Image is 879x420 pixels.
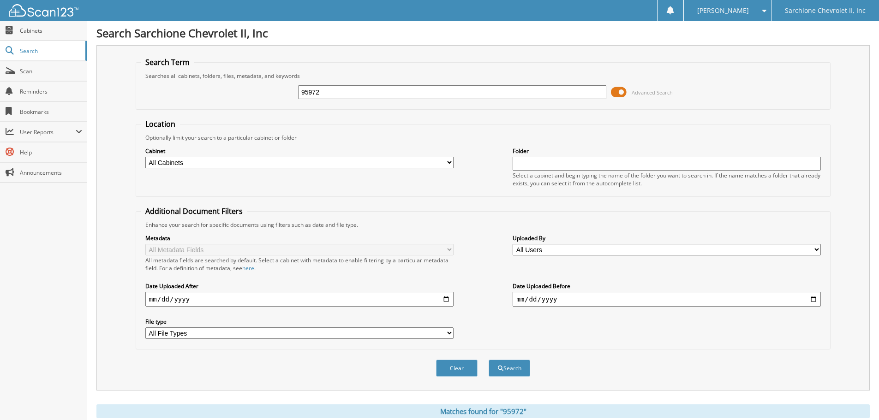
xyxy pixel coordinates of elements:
[20,148,82,156] span: Help
[20,128,76,136] span: User Reports
[436,360,478,377] button: Clear
[20,169,82,177] span: Announcements
[145,234,454,242] label: Metadata
[141,72,825,80] div: Searches all cabinets, folders, files, metadata, and keywords
[513,234,821,242] label: Uploaded By
[9,4,78,17] img: scan123-logo-white.svg
[145,282,454,290] label: Date Uploaded After
[20,88,82,95] span: Reminders
[145,256,454,272] div: All metadata fields are searched by default. Select a cabinet with metadata to enable filtering b...
[632,89,673,96] span: Advanced Search
[697,8,749,13] span: [PERSON_NAME]
[20,108,82,116] span: Bookmarks
[513,282,821,290] label: Date Uploaded Before
[141,119,180,129] legend: Location
[20,47,81,55] span: Search
[141,134,825,142] div: Optionally limit your search to a particular cabinet or folder
[489,360,530,377] button: Search
[20,27,82,35] span: Cabinets
[513,172,821,187] div: Select a cabinet and begin typing the name of the folder you want to search in. If the name match...
[513,292,821,307] input: end
[141,206,247,216] legend: Additional Document Filters
[20,67,82,75] span: Scan
[96,25,870,41] h1: Search Sarchione Chevrolet II, Inc
[145,147,454,155] label: Cabinet
[785,8,866,13] span: Sarchione Chevrolet II, Inc
[513,147,821,155] label: Folder
[96,404,870,418] div: Matches found for "95972"
[145,292,454,307] input: start
[141,57,194,67] legend: Search Term
[145,318,454,325] label: File type
[242,264,254,272] a: here
[141,221,825,229] div: Enhance your search for specific documents using filters such as date and file type.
